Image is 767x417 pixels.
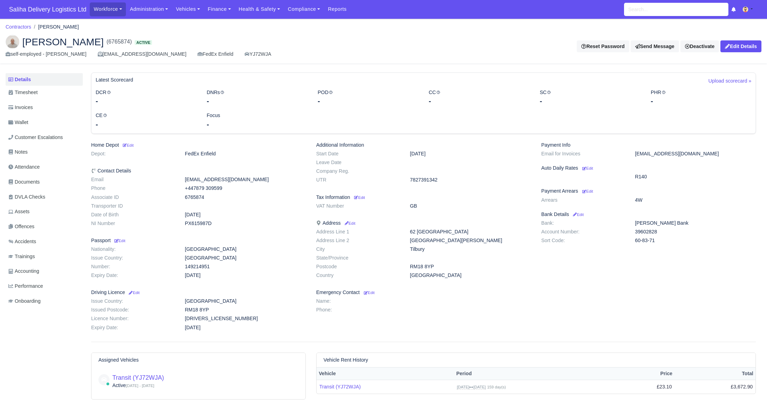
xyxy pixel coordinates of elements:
[86,212,180,218] dt: Date of Birth
[311,177,405,183] dt: UTR
[316,142,531,148] h6: Additional Information
[90,88,201,106] div: DCR
[6,73,83,86] a: Details
[572,211,584,217] a: Edit
[405,151,536,157] dd: [DATE]
[180,264,311,270] dd: 149214951
[126,2,172,16] a: Administration
[245,50,271,58] a: YJ72WJA
[405,203,536,209] dd: GB
[577,40,629,52] button: Reset Password
[86,298,180,304] dt: Issue Country:
[6,2,90,16] span: Saliha Delivery Logistics Ltd
[180,316,311,322] dd: [DRIVERS_LICENSE_NUMBER]
[572,213,584,217] small: Edit
[6,116,83,129] a: Wallet
[8,178,40,186] span: Documents
[6,294,83,308] a: Onboarding
[630,151,761,157] dd: [EMAIL_ADDRESS][DOMAIN_NAME]
[235,2,284,16] a: Health & Safety
[630,238,761,244] dd: 60-83-71
[6,264,83,278] a: Accounting
[180,298,311,304] dd: [GEOGRAPHIC_DATA]
[86,185,180,191] dt: Phone
[343,221,355,225] small: Edit
[98,50,186,58] div: [EMAIL_ADDRESS][DOMAIN_NAME]
[429,96,529,106] div: -
[180,221,311,226] dd: PX615987D
[312,88,423,106] div: POD
[536,197,630,203] dt: Arrears
[91,289,306,295] h6: Driving Licence
[22,37,104,47] span: [PERSON_NAME]
[720,40,761,52] a: Edit Details
[86,307,180,313] dt: Issued Postcode:
[316,289,531,295] h6: Emergency Contact
[536,229,630,235] dt: Account Number:
[405,177,536,183] dd: 7827391342
[284,2,324,16] a: Compliance
[112,374,298,389] div: Active
[405,272,536,278] dd: [GEOGRAPHIC_DATA]
[86,151,180,157] dt: Depot:
[541,188,756,194] h6: Payment Arrears
[180,272,311,278] dd: [DATE]
[86,177,180,183] dt: Email
[311,298,405,304] dt: Name:
[0,29,767,64] div: Abdelghani Hamidouche
[113,239,125,243] small: Edit
[311,229,405,235] dt: Address Line 1
[126,384,154,388] small: [DATE] - [DATE]
[6,220,83,233] a: Offences
[86,272,180,278] dt: Expiry Date:
[96,77,133,83] h6: Latest Scorecard
[90,111,201,129] div: CE
[6,86,83,99] a: Timesheet
[86,203,180,209] dt: Transporter ID
[8,297,41,305] span: Onboarding
[201,88,312,106] div: DNRs
[201,111,312,129] div: Focus
[180,151,311,157] dd: FedEx Enfield
[624,3,728,16] input: Search...
[8,282,43,290] span: Performance
[311,238,405,244] dt: Address Line 2
[207,96,307,106] div: -
[6,205,83,218] a: Assets
[6,145,83,159] a: Notes
[6,235,83,248] a: Accidents
[91,168,306,174] h6: Contact Details
[6,101,83,114] a: Invoices
[86,194,180,200] dt: Associate ID
[680,40,719,52] a: Deactivate
[457,385,486,389] small: [DATE] [DATE]
[91,238,306,244] h6: Passport
[324,2,350,16] a: Reports
[674,367,756,380] th: Total
[630,197,761,203] dd: 4W
[405,238,536,244] dd: [GEOGRAPHIC_DATA][PERSON_NAME]
[311,168,405,174] dt: Company Reg.
[204,2,235,16] a: Finance
[6,50,87,58] div: self-employed - [PERSON_NAME]
[423,88,534,106] div: CC
[323,357,368,363] h6: Vehicle Rent History
[582,189,593,193] small: Edit
[651,96,751,106] div: -
[6,175,83,189] a: Documents
[106,38,132,46] span: (6765874)
[113,238,125,243] a: Edit
[8,208,30,216] span: Assets
[122,142,134,148] a: Edit
[122,143,134,147] small: Edit
[317,367,454,380] th: Vehicle
[6,131,83,144] a: Customer Escalations
[311,160,405,165] dt: Leave Date
[135,40,152,45] span: Active
[630,229,761,235] dd: 39602828
[646,88,757,106] div: PHR
[454,367,614,380] th: Period
[536,220,630,226] dt: Bank:
[311,264,405,270] dt: Postcode
[96,96,196,106] div: -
